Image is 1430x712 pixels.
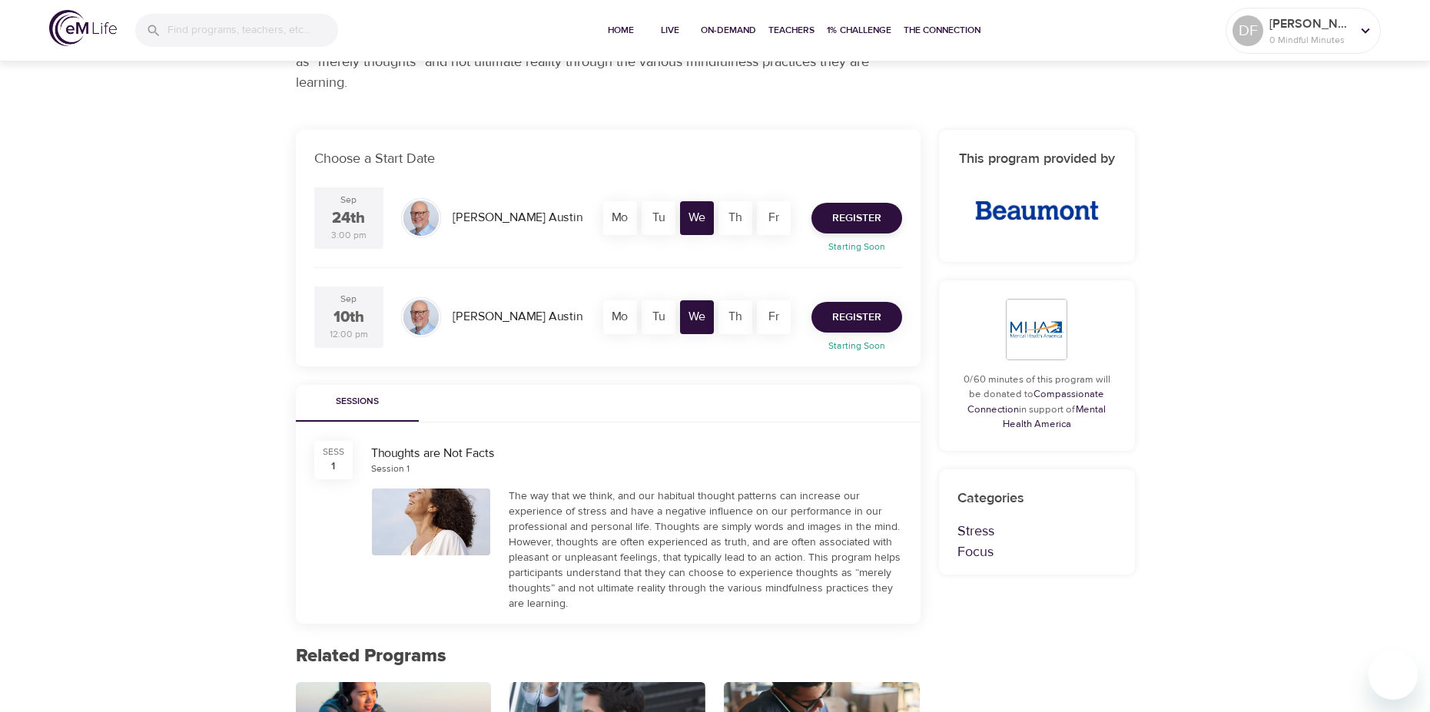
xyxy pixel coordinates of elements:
[957,488,1116,508] p: Categories
[296,642,921,670] p: Related Programs
[330,328,368,341] div: 12:00 pm
[811,203,902,233] button: Register
[371,445,902,462] div: Thoughts are Not Facts
[768,22,815,38] span: Teachers
[811,302,902,333] button: Register
[680,201,714,235] div: We
[340,194,357,207] div: Sep
[718,201,752,235] div: Th
[446,302,589,332] div: [PERSON_NAME] Austin
[1269,33,1351,47] p: 0 Mindful Minutes
[802,240,911,253] p: Starting Soon
[642,300,675,334] div: Tu
[331,229,367,242] div: 3:00 pm
[757,201,791,235] div: Fr
[957,541,1116,562] p: Focus
[371,462,410,475] div: Session 1
[957,373,1116,432] p: 0/60 minutes of this program will be donated to in support of
[340,293,357,306] div: Sep
[49,10,117,46] img: logo
[333,306,364,329] div: 10th
[680,300,714,334] div: We
[802,339,911,353] p: Starting Soon
[323,445,344,459] div: SESS
[832,308,881,327] span: Register
[718,300,752,334] div: Th
[832,209,881,228] span: Register
[446,203,589,233] div: [PERSON_NAME] Austin
[603,300,637,334] div: Mo
[827,22,891,38] span: 1% Challenge
[652,22,688,38] span: Live
[957,148,1116,171] h6: This program provided by
[757,300,791,334] div: Fr
[509,488,902,611] div: The way that we think, and our habitual thought patterns can increase our experience of stress an...
[332,207,365,230] div: 24th
[1233,15,1263,46] div: DF
[305,394,410,410] span: Sessions
[331,459,335,474] div: 1
[602,22,639,38] span: Home
[957,521,1116,541] p: Stress
[904,22,980,38] span: The Connection
[967,388,1104,416] a: Compassionate Connection
[642,201,675,235] div: Tu
[314,148,902,169] p: Choose a Start Date
[957,183,1116,238] img: Beaumont_BLUE-area-isolation.jpg
[1269,15,1351,33] p: [PERSON_NAME]
[701,22,756,38] span: On-Demand
[603,201,637,235] div: Mo
[1369,651,1418,700] iframe: Button to launch messaging window
[168,14,338,47] input: Find programs, teachers, etc...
